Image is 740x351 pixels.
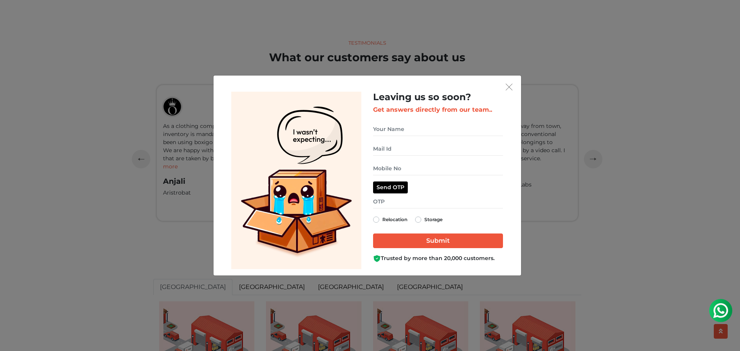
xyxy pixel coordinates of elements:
input: Your Name [373,123,503,136]
div: Trusted by more than 20,000 customers. [373,254,503,262]
img: whatsapp-icon.svg [8,8,23,23]
img: Boxigo Customer Shield [373,255,381,262]
img: exit [506,84,513,91]
label: Relocation [382,215,407,224]
input: OTP [373,195,503,208]
input: Submit [373,233,503,248]
button: Send OTP [373,181,408,193]
input: Mail Id [373,142,503,156]
h2: Leaving us so soon? [373,92,503,103]
input: Mobile No [373,162,503,175]
img: Lead Welcome Image [231,92,362,269]
label: Storage [424,215,442,224]
h3: Get answers directly from our team.. [373,106,503,113]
